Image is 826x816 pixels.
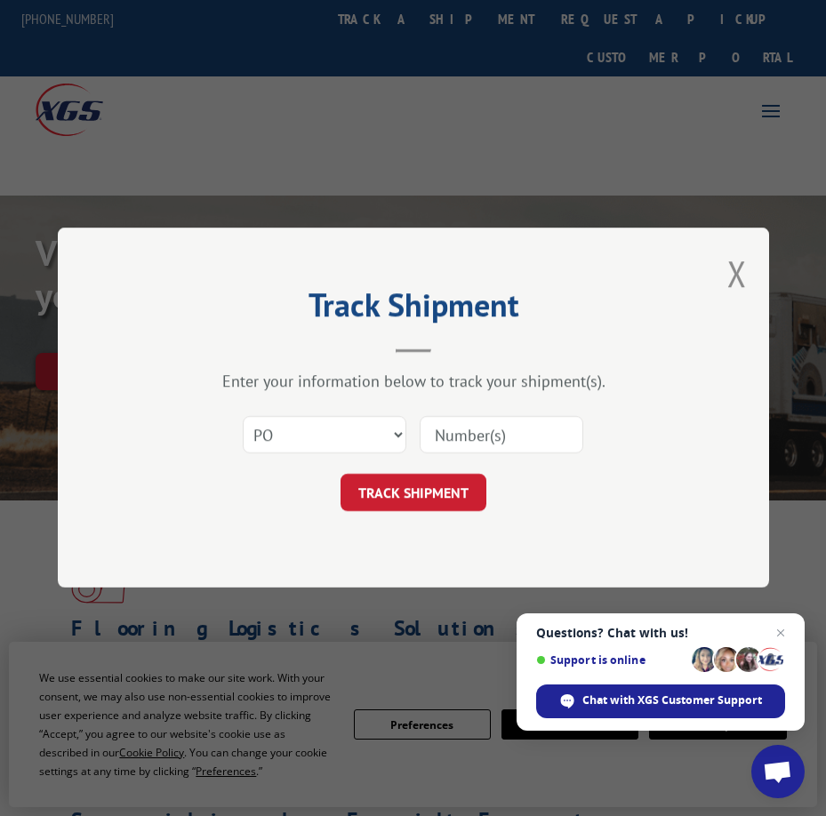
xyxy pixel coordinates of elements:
[147,292,680,326] h2: Track Shipment
[420,417,583,454] input: Number(s)
[770,622,791,644] span: Close chat
[536,684,785,718] div: Chat with XGS Customer Support
[536,653,686,667] span: Support is online
[727,250,747,297] button: Close modal
[341,475,486,512] button: TRACK SHIPMENT
[147,372,680,392] div: Enter your information below to track your shipment(s).
[582,692,762,708] span: Chat with XGS Customer Support
[536,626,785,640] span: Questions? Chat with us!
[751,745,805,798] div: Open chat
